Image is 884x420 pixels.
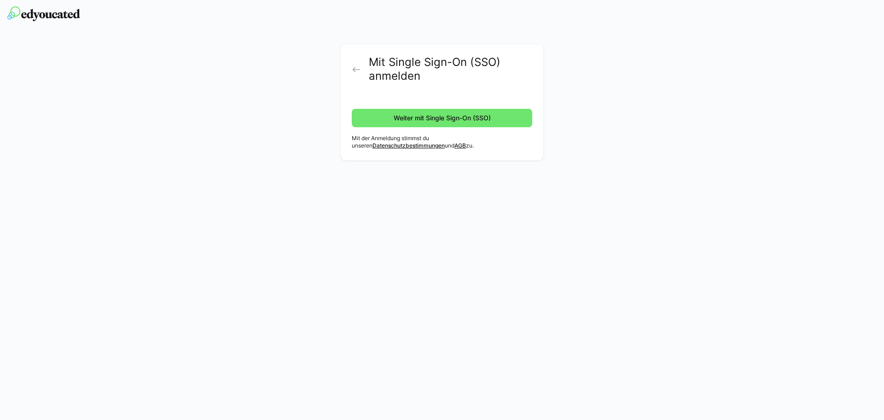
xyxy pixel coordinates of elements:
[352,135,532,149] p: Mit der Anmeldung stimmst du unseren und zu.
[369,55,532,83] h2: Mit Single Sign-On (SSO) anmelden
[454,142,466,149] a: AGB
[7,6,80,21] img: edyoucated
[372,142,445,149] a: Datenschutzbestimmungen
[352,109,532,127] button: Weiter mit Single Sign-On (SSO)
[392,113,492,123] span: Weiter mit Single Sign-On (SSO)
